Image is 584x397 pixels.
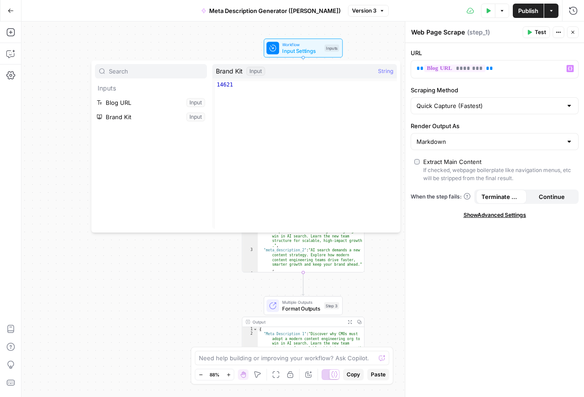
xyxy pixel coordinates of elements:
[523,26,550,38] button: Test
[423,166,575,182] div: If checked, webpage boilerplate like navigation menus, etc will be stripped from the final result.
[325,44,339,52] div: Inputs
[417,101,562,110] input: Quick Capture (Fastest)
[423,157,481,166] div: Extract Main Content
[518,6,538,15] span: Publish
[414,159,420,164] input: Extract Main ContentIf checked, webpage boilerplate like navigation menus, etc will be stripped f...
[242,189,364,272] div: LLM · GPT-4.1Meta Description GeneratorStep 2Output{ "meta_description_1":"Discover why CMOs must...
[242,248,258,272] div: 3
[535,28,546,36] span: Test
[411,193,471,201] a: When the step fails:
[343,369,364,380] button: Copy
[411,86,579,95] label: Scraping Method
[352,7,377,15] span: Version 3
[95,81,207,95] p: Inputs
[216,67,243,76] span: Brand Kit
[242,272,258,295] div: 4
[481,192,521,201] span: Terminate Workflow
[95,95,207,110] button: Select variable Blog URL
[348,5,389,17] button: Version 3
[411,121,579,130] label: Render Output As
[527,190,577,204] button: Continue
[513,4,544,18] button: Publish
[539,192,565,201] span: Continue
[464,211,526,219] span: Show Advanced Settings
[467,28,490,37] span: ( step_1 )
[253,327,258,332] span: Toggle code folding, rows 1 through 5
[282,41,321,47] span: Workflow
[347,371,360,379] span: Copy
[367,369,389,380] button: Paste
[95,110,207,124] button: Select variable Brand Kit
[324,302,339,309] div: Step 3
[411,28,465,37] textarea: Web Page Scrape
[210,371,219,378] span: 88%
[109,67,203,76] input: Search
[209,6,341,15] span: Meta Description Generator ([PERSON_NAME])
[253,319,343,325] div: Output
[417,137,562,146] input: Markdown
[242,327,258,332] div: 1
[242,296,364,380] div: Multiple OutputsFormat OutputsStep 3Output{ "Meta Description 1":"Discover why CMOs must adopt a ...
[246,67,265,76] div: Input
[371,371,386,379] span: Paste
[282,299,321,305] span: Multiple Outputs
[242,39,364,57] div: WorkflowInput SettingsInputs
[378,67,393,76] span: String
[242,332,258,355] div: 2
[242,224,258,248] div: 2
[282,47,321,55] span: Input Settings
[411,48,579,57] label: URL
[302,272,304,295] g: Edge from step_2 to step_3
[196,4,346,18] button: Meta Description Generator ([PERSON_NAME])
[282,304,321,312] span: Format Outputs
